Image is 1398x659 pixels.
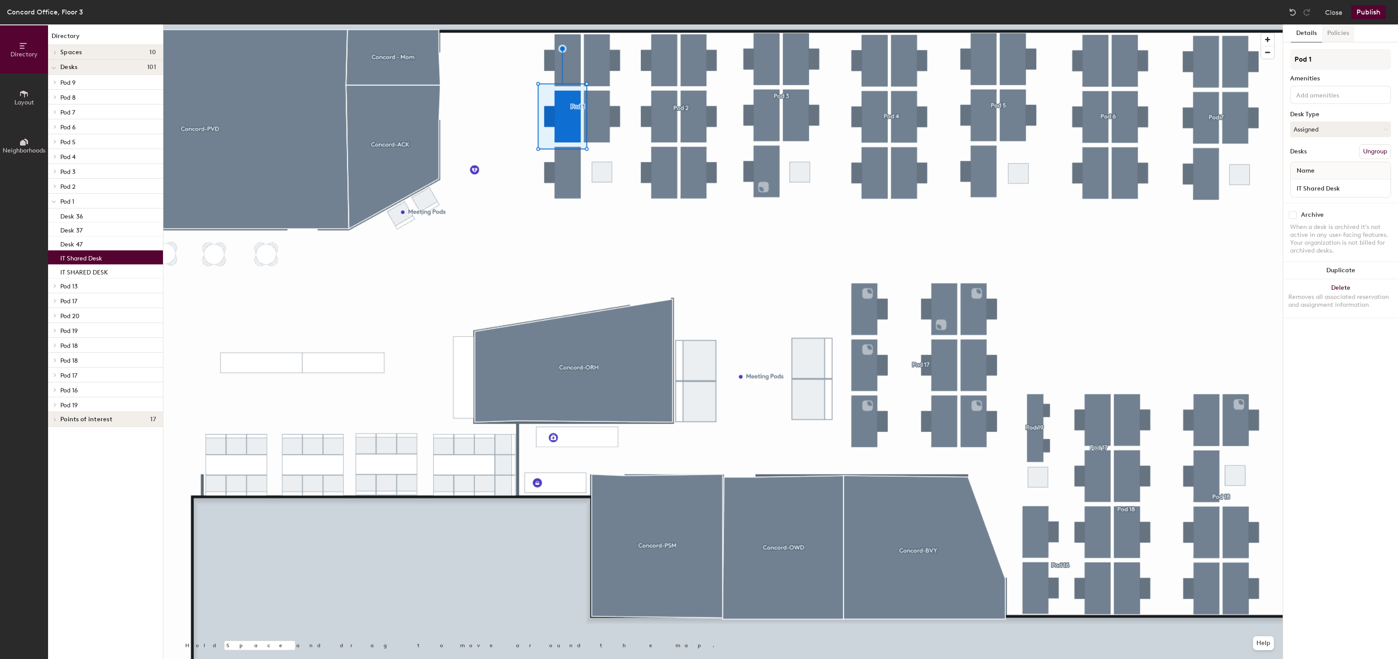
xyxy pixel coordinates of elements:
[60,238,83,248] p: Desk 47
[3,147,45,154] span: Neighborhoods
[60,312,80,320] span: Pod 20
[60,224,83,234] p: Desk 37
[1283,262,1398,279] button: Duplicate
[1359,144,1391,159] button: Ungroup
[1253,636,1274,650] button: Help
[60,342,78,350] span: Pod 18
[150,416,156,423] span: 17
[60,357,78,364] span: Pod 18
[1290,111,1391,118] div: Desk Type
[60,387,78,394] span: Pod 16
[1322,24,1354,42] button: Policies
[60,283,78,290] span: Pod 13
[1301,212,1324,219] div: Archive
[60,139,76,146] span: Pod 5
[60,416,112,423] span: Points of interest
[60,124,76,131] span: Pod 6
[1283,279,1398,318] button: DeleteRemoves all associated reservation and assignment information
[60,153,76,161] span: Pod 4
[1290,121,1391,137] button: Assigned
[1351,5,1386,19] button: Publish
[1288,293,1393,309] div: Removes all associated reservation and assignment information
[1294,89,1373,100] input: Add amenities
[60,266,108,276] p: IT SHARED DESK
[60,327,78,335] span: Pod 19
[60,402,78,409] span: Pod 19
[60,64,77,71] span: Desks
[60,252,102,262] p: IT Shared Desk
[1302,8,1311,17] img: Redo
[7,7,83,17] div: Concord Office, Floor 3
[60,298,77,305] span: Pod 17
[60,94,76,101] span: Pod 8
[60,183,76,191] span: Pod 2
[60,109,75,116] span: Pod 7
[60,372,77,379] span: Pod 17
[48,31,163,45] h1: Directory
[1292,163,1319,179] span: Name
[1291,24,1322,42] button: Details
[60,49,82,56] span: Spaces
[1290,148,1307,155] div: Desks
[147,64,156,71] span: 101
[60,210,83,220] p: Desk 36
[1290,75,1391,82] div: Amenities
[14,99,34,106] span: Layout
[60,198,74,205] span: Pod 1
[60,79,76,87] span: Pod 9
[1290,223,1391,255] div: When a desk is archived it's not active in any user-facing features. Your organization is not bil...
[10,51,38,58] span: Directory
[60,168,76,176] span: Pod 3
[1288,8,1297,17] img: Undo
[1292,182,1389,194] input: Unnamed desk
[1325,5,1343,19] button: Close
[149,49,156,56] span: 10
